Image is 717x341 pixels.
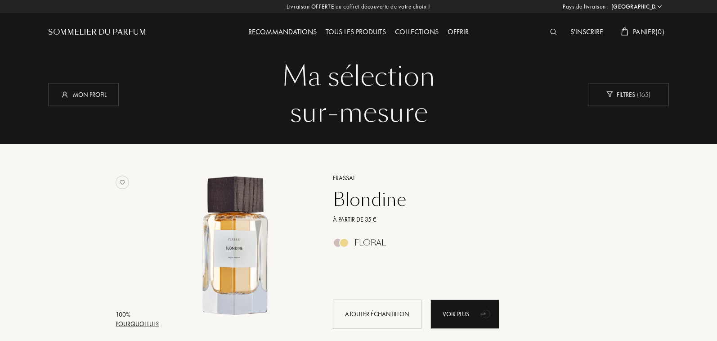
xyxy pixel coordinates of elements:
span: ( 165 ) [635,90,650,98]
div: Tous les produits [321,27,390,38]
div: Ajouter échantillon [333,300,421,329]
img: search_icn_white.svg [550,29,557,35]
a: Voir plusanimation [430,300,499,329]
a: Offrir [443,27,473,36]
a: Tous les produits [321,27,390,36]
div: Mon profil [48,83,119,106]
div: 100 % [116,310,159,319]
div: Recommandations [244,27,321,38]
div: sur-mesure [55,95,662,131]
span: Panier ( 0 ) [633,27,664,36]
a: S'inscrire [566,27,608,36]
img: profil_icn_w.svg [60,90,69,99]
a: Blondine [326,189,588,210]
div: Collections [390,27,443,38]
img: new_filter_w.svg [606,91,613,97]
a: Floral [326,241,588,250]
a: Sommelier du Parfum [48,27,146,38]
div: Filtres [588,83,669,106]
div: Pourquoi lui ? [116,319,159,329]
div: Floral [354,238,386,248]
a: Collections [390,27,443,36]
span: Pays de livraison : [563,2,609,11]
div: Voir plus [430,300,499,329]
div: Ma sélection [55,59,662,95]
a: Recommandations [244,27,321,36]
div: S'inscrire [566,27,608,38]
div: Offrir [443,27,473,38]
a: Frassai [326,173,588,183]
a: Blondine Frassai [162,162,319,339]
img: cart_white.svg [621,27,628,36]
img: no_like_p.png [116,176,129,189]
div: animation [477,305,495,323]
img: Blondine Frassai [162,172,312,322]
a: À partir de 35 € [326,215,588,224]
